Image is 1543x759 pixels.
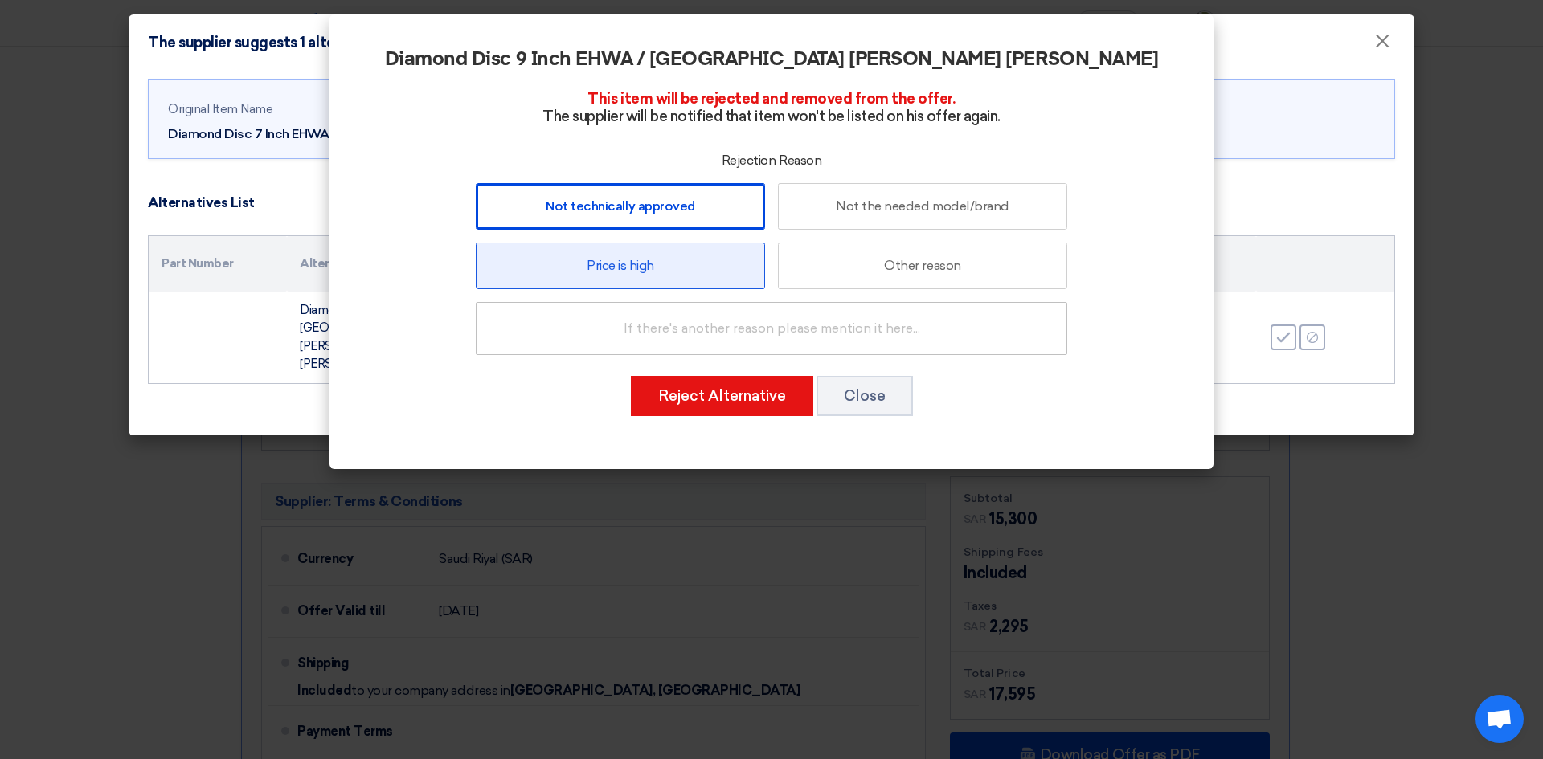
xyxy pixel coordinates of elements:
[476,243,765,289] label: Price is high
[476,183,765,230] label: Not technically approved
[778,243,1067,289] label: Other reason
[587,90,955,108] span: This item will be rejected and removed from the offer.
[1475,695,1524,743] div: Open chat
[374,151,1169,170] div: Rejection Reason
[631,376,813,416] button: Reject Alternative
[817,376,913,416] button: Close
[542,108,1001,125] span: The supplier will be notified that item won't be listed on his offer again.
[476,302,1067,355] input: If there's another reason please mention it here...
[374,48,1169,71] h2: Diamond Disc 9 Inch EHWA / [GEOGRAPHIC_DATA] [PERSON_NAME] [PERSON_NAME]
[778,183,1067,230] label: Not the needed model/brand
